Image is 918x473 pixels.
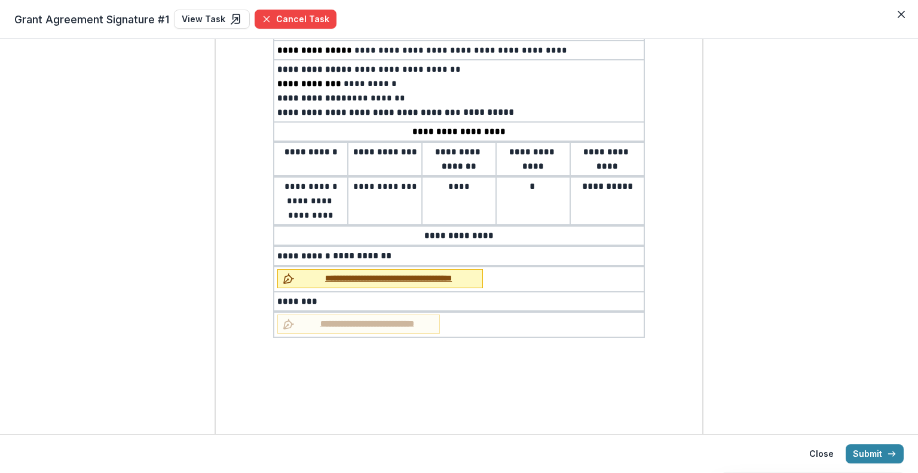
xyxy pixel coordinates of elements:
[14,11,169,28] span: Grant Agreement Signature #1
[802,444,841,463] button: Close
[255,10,336,29] button: Cancel Task
[174,10,250,29] a: View Task
[846,444,904,463] button: Submit
[892,5,911,24] button: Close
